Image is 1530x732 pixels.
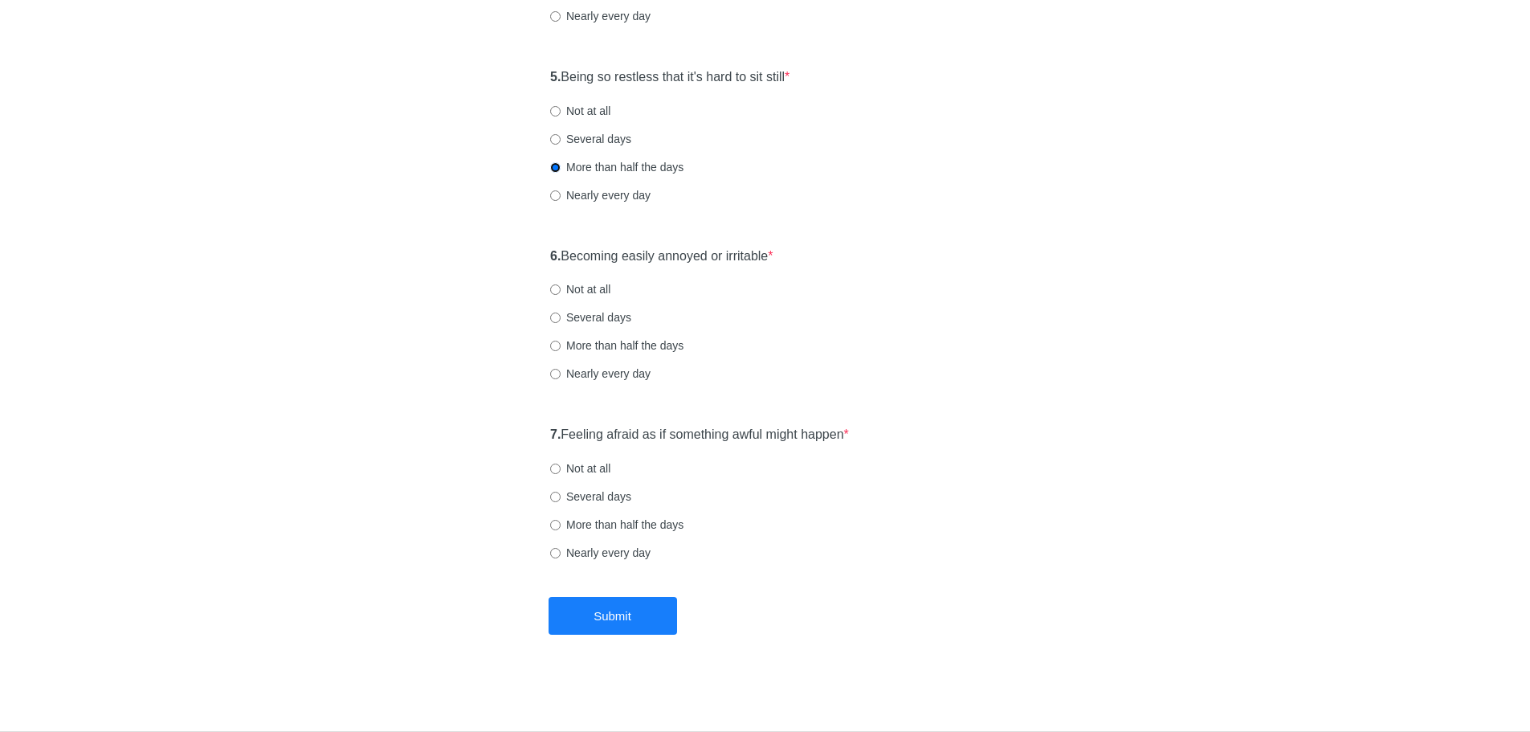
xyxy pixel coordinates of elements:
label: Nearly every day [550,366,651,382]
input: Not at all [550,106,561,117]
input: Nearly every day [550,548,561,558]
label: Nearly every day [550,187,651,203]
input: More than half the days [550,520,561,530]
label: Feeling afraid as if something awful might happen [550,426,849,444]
input: More than half the days [550,162,561,173]
label: Not at all [550,460,610,476]
label: Not at all [550,281,610,297]
strong: 6. [550,249,561,263]
input: Several days [550,313,561,323]
input: Nearly every day [550,11,561,22]
input: Not at all [550,464,561,474]
input: Several days [550,134,561,145]
label: More than half the days [550,517,683,533]
label: Several days [550,131,631,147]
label: Nearly every day [550,8,651,24]
input: Several days [550,492,561,502]
label: Several days [550,309,631,325]
button: Submit [549,597,677,635]
input: Nearly every day [550,369,561,379]
strong: 7. [550,427,561,441]
input: More than half the days [550,341,561,351]
input: Nearly every day [550,190,561,201]
label: Several days [550,489,631,505]
label: Nearly every day [550,545,651,561]
label: More than half the days [550,159,683,175]
label: Being so restless that it's hard to sit still [550,68,789,87]
strong: 5. [550,70,561,84]
input: Not at all [550,284,561,295]
label: Becoming easily annoyed or irritable [550,247,773,266]
label: Not at all [550,103,610,119]
label: More than half the days [550,337,683,354]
